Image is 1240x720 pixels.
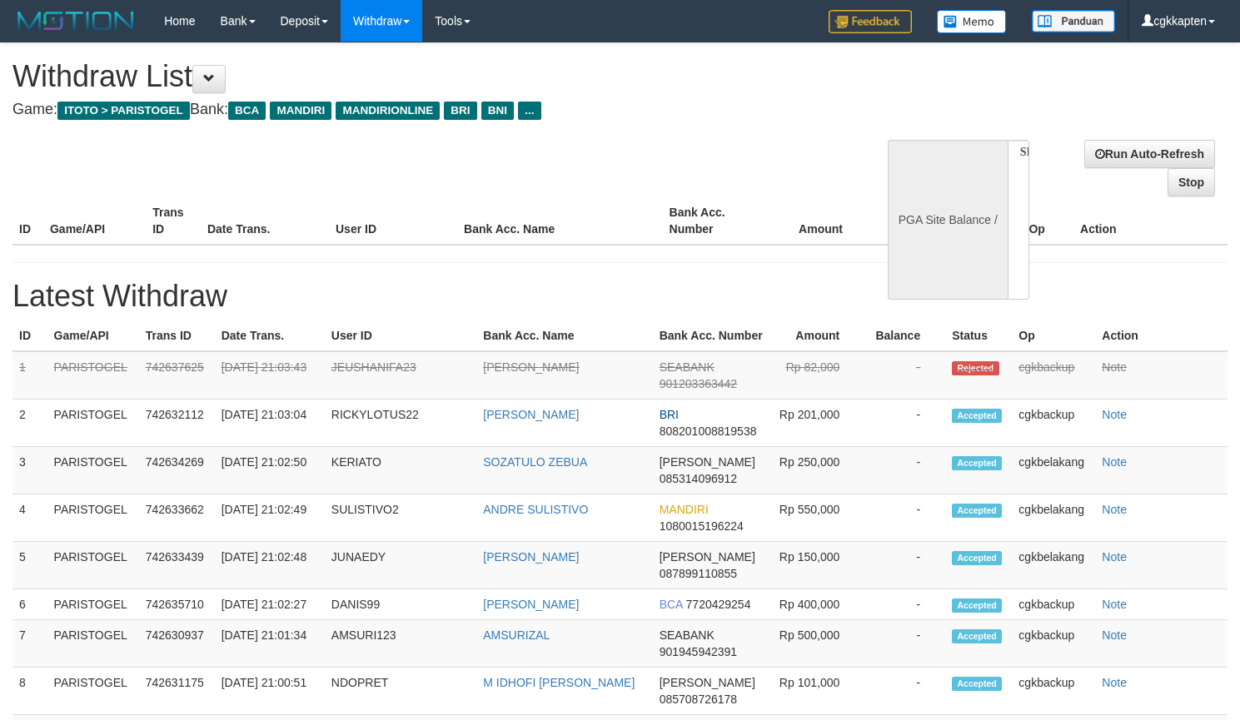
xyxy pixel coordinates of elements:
a: [PERSON_NAME] [483,598,579,611]
td: - [864,542,945,589]
span: Accepted [952,409,1002,423]
span: 901945942391 [660,645,737,658]
td: AMSURI123 [325,620,476,668]
span: Accepted [952,629,1002,643]
td: - [864,589,945,620]
h1: Withdraw List [12,60,810,93]
img: Feedback.jpg [829,10,912,33]
td: [DATE] 21:01:34 [215,620,325,668]
td: PARISTOGEL [47,620,139,668]
td: - [864,351,945,400]
td: cgkbelakang [1012,494,1095,542]
td: PARISTOGEL [47,351,139,400]
td: [DATE] 21:03:43 [215,351,325,400]
span: 1080015196224 [660,519,744,533]
span: SEABANK [660,628,715,642]
span: BNI [481,102,514,120]
td: [DATE] 21:02:50 [215,447,325,494]
td: 742630937 [139,620,215,668]
img: Button%20Memo.svg [937,10,1007,33]
span: Accepted [952,551,1002,565]
span: [PERSON_NAME] [660,550,755,564]
th: Trans ID [139,320,215,351]
td: Rp 201,000 [769,400,864,447]
th: Op [1012,320,1095,351]
span: 901203363442 [660,377,737,390]
span: [PERSON_NAME] [660,676,755,689]
span: MANDIRI [660,503,709,516]
span: Accepted [952,504,1002,518]
a: Run Auto-Refresh [1084,140,1215,168]
img: MOTION_logo.png [12,8,139,33]
td: PARISTOGEL [47,542,139,589]
td: 8 [12,668,47,715]
a: [PERSON_NAME] [483,550,579,564]
td: [DATE] 21:02:27 [215,589,325,620]
td: Rp 500,000 [769,620,864,668]
span: 085314096912 [660,472,737,485]
td: [DATE] 21:00:51 [215,668,325,715]
td: - [864,668,945,715]
td: cgkbelakang [1012,447,1095,494]
td: 742631175 [139,668,215,715]
td: Rp 400,000 [769,589,864,620]
a: SOZATULO ZEBUA [483,455,587,469]
td: PARISTOGEL [47,447,139,494]
th: Amount [765,197,868,245]
a: Note [1102,598,1127,611]
a: Note [1102,628,1127,642]
td: JEUSHANIFA23 [325,351,476,400]
td: Rp 82,000 [769,351,864,400]
span: 085708726178 [660,693,737,706]
a: M IDHOFI [PERSON_NAME] [483,676,635,689]
div: PGA Site Balance / [888,140,1008,300]
a: Note [1102,550,1127,564]
td: PARISTOGEL [47,494,139,542]
th: Balance [864,320,945,351]
th: User ID [325,320,476,351]
td: 4 [12,494,47,542]
th: User ID [329,197,457,245]
span: BRI [444,102,476,120]
th: Bank Acc. Number [663,197,765,245]
span: ITOTO > PARISTOGEL [57,102,190,120]
th: Date Trans. [215,320,325,351]
td: PARISTOGEL [47,668,139,715]
td: Rp 101,000 [769,668,864,715]
th: ID [12,197,43,245]
td: NDOPRET [325,668,476,715]
td: - [864,620,945,668]
th: Game/API [43,197,146,245]
th: Bank Acc. Name [457,197,662,245]
td: 742634269 [139,447,215,494]
td: DANIS99 [325,589,476,620]
a: [PERSON_NAME] [483,408,579,421]
td: 3 [12,447,47,494]
img: panduan.png [1032,10,1115,32]
th: Action [1095,320,1228,351]
td: KERIATO [325,447,476,494]
span: 087899110855 [660,567,737,580]
td: 6 [12,589,47,620]
a: Note [1102,455,1127,469]
th: ID [12,320,47,351]
td: PARISTOGEL [47,589,139,620]
th: Date Trans. [201,197,329,245]
td: [DATE] 21:03:04 [215,400,325,447]
a: Note [1102,408,1127,421]
a: Note [1102,676,1127,689]
span: BCA [660,598,683,611]
th: Balance [868,197,962,245]
th: Op [1022,197,1073,245]
td: - [864,400,945,447]
h4: Game: Bank: [12,102,810,118]
td: [DATE] 21:02:49 [215,494,325,542]
span: BRI [660,408,679,421]
h1: Latest Withdraw [12,280,1228,313]
td: PARISTOGEL [47,400,139,447]
span: 7720429254 [686,598,751,611]
td: 2 [12,400,47,447]
a: [PERSON_NAME] [483,360,579,374]
td: 742635710 [139,589,215,620]
a: AMSURIZAL [483,628,550,642]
